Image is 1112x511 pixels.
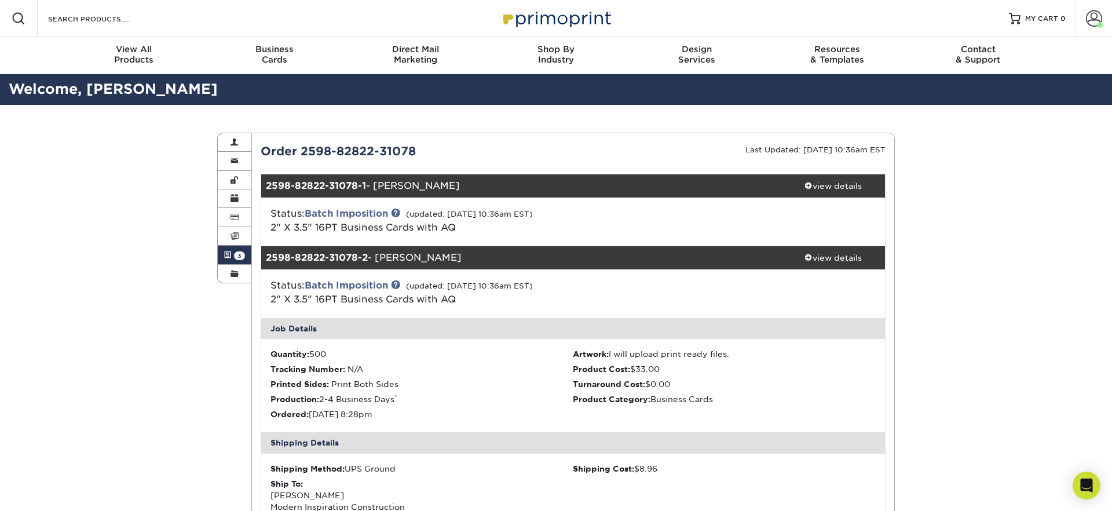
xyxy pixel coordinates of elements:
[767,44,908,54] span: Resources
[270,410,309,419] strong: Ordered:
[486,44,627,65] div: Industry
[486,37,627,74] a: Shop ByIndustry
[64,44,204,54] span: View All
[270,364,345,374] strong: Tracking Number:
[1025,14,1058,24] span: MY CART
[767,44,908,65] div: & Templates
[270,348,573,360] li: 500
[781,180,885,192] div: view details
[1060,14,1066,23] span: 0
[204,44,345,65] div: Cards
[573,378,876,390] li: $0.00
[270,408,573,420] li: [DATE] 8:28pm
[781,246,885,269] a: view details
[266,252,368,263] strong: 2598-82822-31078-2
[252,143,573,160] div: Order 2598-82822-31078
[261,174,781,198] div: - [PERSON_NAME]
[261,432,886,453] div: Shipping Details
[1073,472,1100,499] div: Open Intercom Messenger
[270,379,329,389] strong: Printed Sides:
[305,208,388,219] a: Batch Imposition
[406,282,533,290] small: (updated: [DATE] 10:36am EST)
[573,463,876,475] div: $8.96
[573,349,609,359] strong: Artwork:
[348,364,363,374] span: N/A
[781,252,885,264] div: view details
[234,251,245,260] span: 3
[331,379,398,389] span: Print Both Sides
[218,246,251,264] a: 3
[626,44,767,54] span: Design
[908,44,1048,65] div: & Support
[781,174,885,198] a: view details
[626,44,767,65] div: Services
[204,44,345,54] span: Business
[573,393,876,405] li: Business Cards
[573,464,634,473] strong: Shipping Cost:
[498,6,614,31] img: Primoprint
[573,348,876,360] li: I will upload print ready files.
[345,44,486,54] span: Direct Mail
[270,393,573,405] li: 2-4 Business Days
[64,37,204,74] a: View AllProducts
[47,12,160,25] input: SEARCH PRODUCTS.....
[64,44,204,65] div: Products
[266,180,366,191] strong: 2598-82822-31078-1
[270,395,319,404] strong: Production:
[270,349,309,359] strong: Quantity:
[626,37,767,74] a: DesignServices
[261,246,781,269] div: - [PERSON_NAME]
[767,37,908,74] a: Resources& Templates
[406,210,533,218] small: (updated: [DATE] 10:36am EST)
[204,37,345,74] a: BusinessCards
[270,479,303,488] strong: Ship To:
[573,363,876,375] li: $33.00
[262,207,677,235] div: Status:
[270,463,573,475] div: UPS Ground
[305,280,388,291] a: Batch Imposition
[345,37,486,74] a: Direct MailMarketing
[270,222,456,233] a: 2" X 3.5" 16PT Business Cards with AQ
[573,364,630,374] strong: Product Cost:
[262,279,677,306] div: Status:
[908,37,1048,74] a: Contact& Support
[573,379,645,389] strong: Turnaround Cost:
[261,318,886,339] div: Job Details
[486,44,627,54] span: Shop By
[908,44,1048,54] span: Contact
[345,44,486,65] div: Marketing
[573,395,650,404] strong: Product Category:
[270,294,456,305] a: 2" X 3.5" 16PT Business Cards with AQ
[270,464,345,473] strong: Shipping Method:
[745,145,886,154] small: Last Updated: [DATE] 10:36am EST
